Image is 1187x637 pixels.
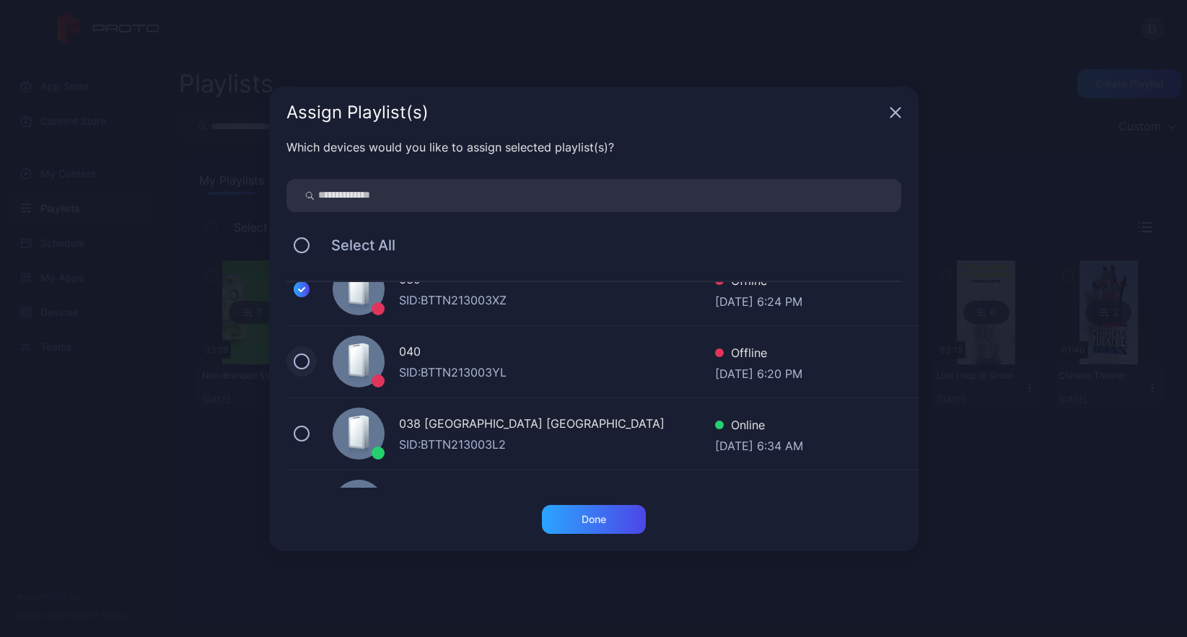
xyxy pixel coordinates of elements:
[286,104,884,121] div: Assign Playlist(s)
[715,272,802,293] div: Offline
[542,505,646,534] button: Done
[715,365,802,379] div: [DATE] 6:20 PM
[399,364,715,381] div: SID: BTTN213003YL
[399,436,715,453] div: SID: BTTN213003L2
[317,237,395,254] span: Select All
[715,293,802,307] div: [DATE] 6:24 PM
[715,344,802,365] div: Offline
[399,415,715,436] div: 038 [GEOGRAPHIC_DATA] [GEOGRAPHIC_DATA]
[582,514,606,525] div: Done
[399,487,715,508] div: 036 [PERSON_NAME][GEOGRAPHIC_DATA] AZ
[399,291,715,309] div: SID: BTTN213003XZ
[715,437,803,452] div: [DATE] 6:34 AM
[399,343,715,364] div: 040
[715,416,803,437] div: Online
[286,139,901,156] div: Which devices would you like to assign selected playlist(s)?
